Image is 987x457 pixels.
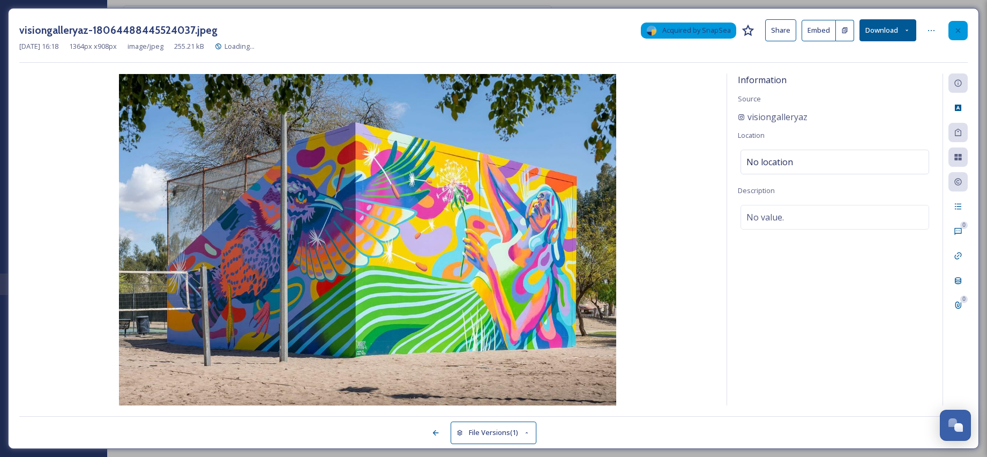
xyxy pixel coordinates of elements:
div: 0 [960,222,968,229]
button: Share [765,19,796,41]
button: Download [859,19,916,41]
span: No location [746,156,793,168]
a: visiongalleryaz [738,110,807,123]
h3: visiongalleryaz-18064488445524037.jpeg [19,23,218,38]
span: Source [738,94,761,104]
span: 1364 px x 908 px [69,41,117,51]
span: Location [738,130,765,140]
span: Information [738,74,787,86]
span: Loading... [225,41,255,51]
span: Description [738,186,775,195]
button: File Versions(1) [451,422,536,444]
span: Acquired by SnapSea [662,25,731,35]
span: 255.21 kB [174,41,204,51]
img: visiongalleryaz-18064488445524037.jpeg [19,74,716,406]
span: [DATE] 16:18 [19,41,58,51]
img: snapsea-logo.png [646,25,657,36]
span: visiongalleryaz [747,110,807,123]
button: Embed [802,20,836,41]
span: No value. [746,211,784,224]
button: Open Chat [940,410,971,441]
div: 0 [960,296,968,303]
span: image/jpeg [128,41,163,51]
